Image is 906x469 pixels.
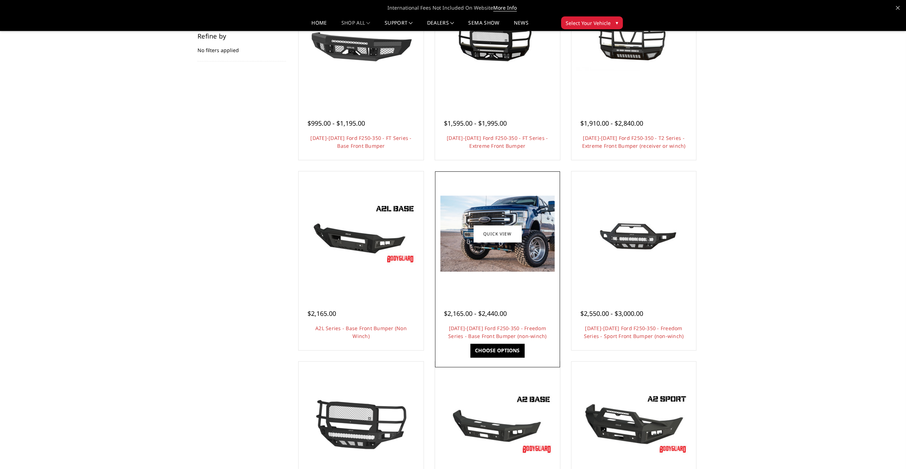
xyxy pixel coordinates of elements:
[311,20,327,31] a: Home
[447,135,548,149] a: [DATE]-[DATE] Ford F250-350 - FT Series - Extreme Front Bumper
[493,4,517,11] a: More Info
[561,16,623,29] button: Select Your Vehicle
[197,33,286,39] h5: Refine by
[573,173,695,294] a: 2017-2022 Ford F250-350 - Freedom Series - Sport Front Bumper (non-winch) 2017-2022 Ford F250-350...
[584,325,684,339] a: [DATE]-[DATE] Ford F250-350 - Freedom Series - Sport Front Bumper (non-winch)
[304,11,418,75] img: 2017-2022 Ford F250-350 - FT Series - Base Front Bumper
[440,196,555,272] img: 2017-2022 Ford F250-350 - Freedom Series - Base Front Bumper (non-winch)
[196,1,710,15] span: International Fees Not Included On Website
[341,20,370,31] a: shop all
[307,119,365,127] span: $995.00 - $1,195.00
[315,325,407,339] a: A2L Series - Base Front Bumper (Non Winch)
[580,119,643,127] span: $1,910.00 - $2,840.00
[474,225,521,242] a: Quick view
[582,135,685,149] a: [DATE]-[DATE] Ford F250-350 - T2 Series - Extreme Front Bumper (receiver or winch)
[566,19,611,27] span: Select Your Vehicle
[307,309,336,318] span: $2,165.00
[444,309,507,318] span: $2,165.00 - $2,440.00
[616,19,618,26] span: ▾
[470,344,524,357] a: Choose Options
[444,119,507,127] span: $1,595.00 - $1,995.00
[197,33,286,61] div: No filters applied
[385,20,413,31] a: Support
[870,435,906,469] iframe: Chat Widget
[580,309,643,318] span: $2,550.00 - $3,000.00
[448,325,547,339] a: [DATE]-[DATE] Ford F250-350 - Freedom Series - Base Front Bumper (non-winch)
[300,173,422,294] a: A2L Series - Base Front Bumper (Non Winch) A2L Series - Base Front Bumper (Non Winch)
[427,20,454,31] a: Dealers
[437,173,558,294] a: 2017-2022 Ford F250-350 - Freedom Series - Base Front Bumper (non-winch) 2017-2022 Ford F250-350 ...
[514,20,528,31] a: News
[310,135,411,149] a: [DATE]-[DATE] Ford F250-350 - FT Series - Base Front Bumper
[468,20,499,31] a: SEMA Show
